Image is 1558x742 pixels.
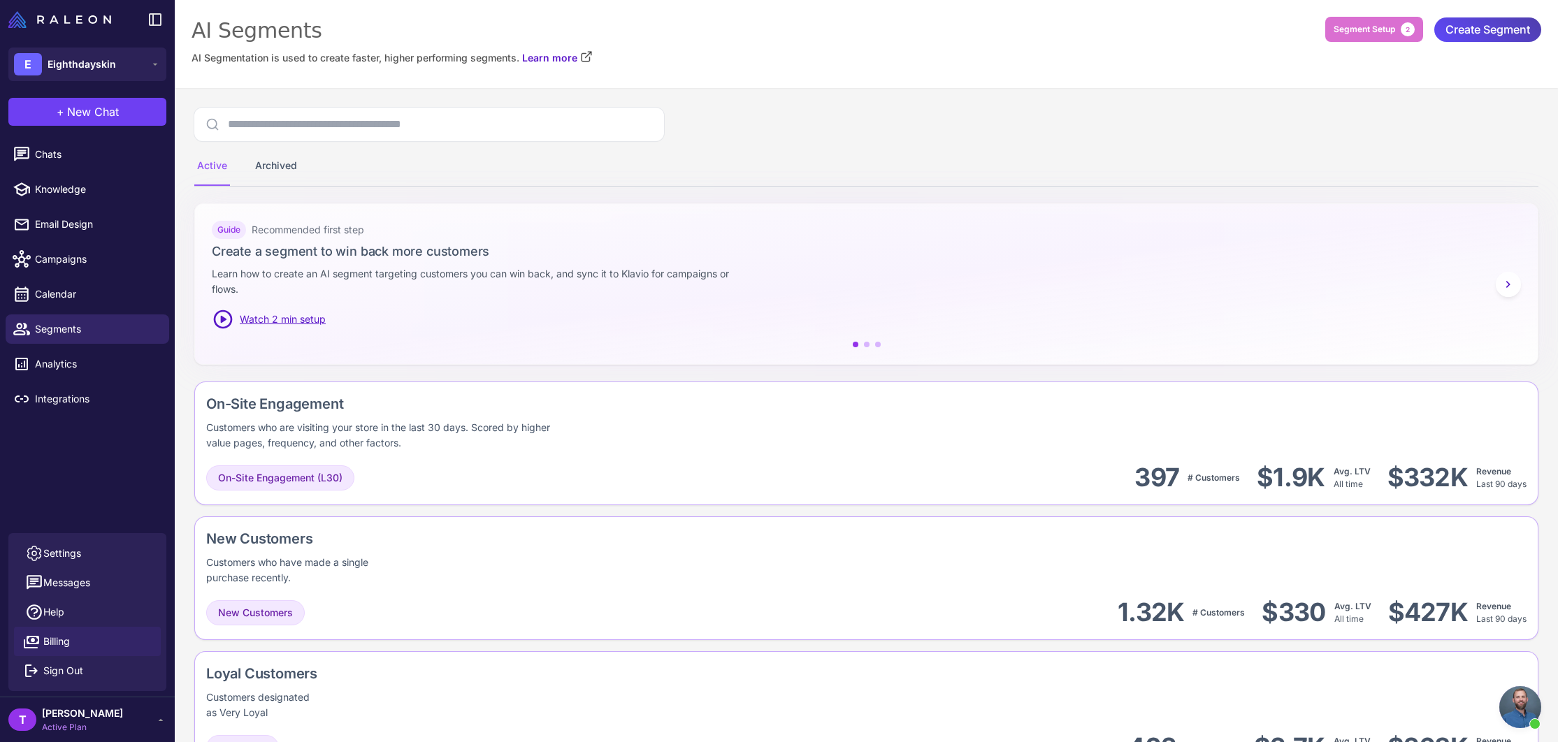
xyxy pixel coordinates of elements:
[6,384,169,414] a: Integrations
[1499,686,1541,728] a: Open chat
[43,663,83,678] span: Sign Out
[43,634,70,649] span: Billing
[212,242,1521,261] h3: Create a segment to win back more customers
[35,321,158,337] span: Segments
[6,279,169,309] a: Calendar
[218,470,342,486] span: On-Site Engagement (L30)
[1476,466,1511,477] span: Revenue
[57,103,64,120] span: +
[43,604,64,620] span: Help
[1334,466,1371,477] span: Avg. LTV
[206,690,318,720] div: Customers designated as Very Loyal
[1476,601,1511,611] span: Revenue
[1134,462,1179,493] div: 397
[35,217,158,232] span: Email Design
[212,221,246,239] div: Guide
[1334,23,1395,36] span: Segment Setup
[252,147,300,186] div: Archived
[240,312,326,327] span: Watch 2 min setup
[1334,465,1371,490] div: All time
[1262,597,1325,628] div: $330
[206,393,748,414] div: On-Site Engagement
[43,575,90,590] span: Messages
[6,175,169,204] a: Knowledge
[6,140,169,169] a: Chats
[1325,17,1423,42] button: Segment Setup2
[218,605,293,620] span: New Customers
[14,597,161,627] a: Help
[42,706,123,721] span: [PERSON_NAME]
[1257,462,1325,493] div: $1.9K
[1118,597,1184,628] div: 1.32K
[206,528,456,549] div: New Customers
[206,663,374,684] div: Loyal Customers
[6,210,169,239] a: Email Design
[35,286,158,302] span: Calendar
[35,147,158,162] span: Chats
[1188,472,1240,483] span: # Customers
[42,721,123,734] span: Active Plan
[1401,22,1415,36] span: 2
[14,656,161,685] button: Sign Out
[1476,465,1527,490] div: Last 90 days
[1334,601,1371,611] span: Avg. LTV
[6,349,169,379] a: Analytics
[35,182,158,197] span: Knowledge
[67,103,119,120] span: New Chat
[1334,600,1371,625] div: All time
[1388,597,1468,628] div: $427K
[35,252,158,267] span: Campaigns
[43,546,81,561] span: Settings
[194,147,230,186] div: Active
[8,11,111,28] img: Raleon Logo
[14,53,42,75] div: E
[192,17,1541,45] div: AI Segments
[48,57,116,72] span: Eighthdayskin
[8,48,166,81] button: EEighthdayskin
[206,420,568,451] div: Customers who are visiting your store in the last 30 days. Scored by higher value pages, frequenc...
[35,356,158,372] span: Analytics
[14,568,161,597] button: Messages
[212,266,749,297] p: Learn how to create an AI segment targeting customers you can win back, and sync it to Klavio for...
[6,314,169,344] a: Segments
[6,245,169,274] a: Campaigns
[1387,462,1468,493] div: $332K
[8,708,36,731] div: T
[8,98,166,126] button: +New Chat
[1476,600,1527,625] div: Last 90 days
[1192,607,1245,618] span: # Customers
[206,555,373,585] div: Customers who have made a single purchase recently.
[1445,17,1530,42] span: Create Segment
[192,50,519,66] span: AI Segmentation is used to create faster, higher performing segments.
[252,222,364,238] span: Recommended first step
[35,391,158,407] span: Integrations
[522,50,593,66] a: Learn more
